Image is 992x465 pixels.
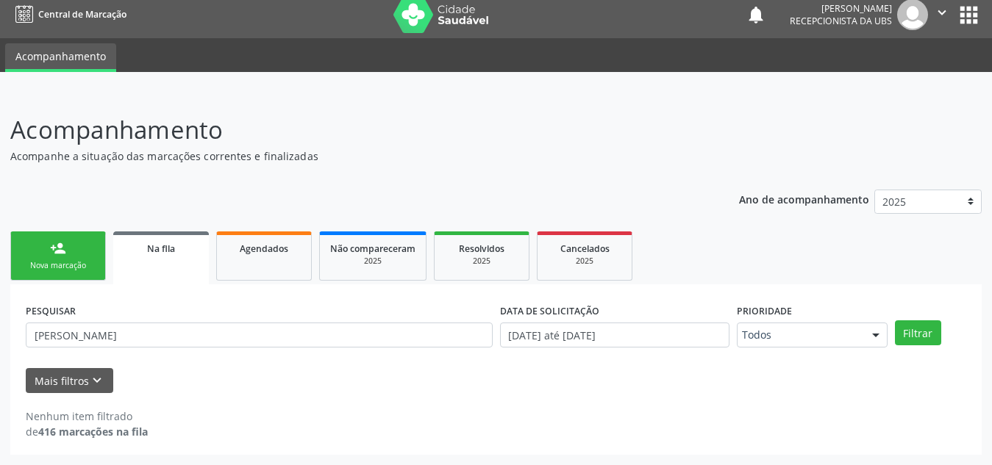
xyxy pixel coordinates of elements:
[548,256,621,267] div: 2025
[790,2,892,15] div: [PERSON_NAME]
[330,256,415,267] div: 2025
[10,148,691,164] p: Acompanhe a situação das marcações correntes e finalizadas
[560,242,610,255] span: Cancelados
[240,242,288,255] span: Agendados
[934,4,950,21] i: 
[742,328,857,342] span: Todos
[956,2,982,28] button: apps
[26,300,76,322] label: PESQUISAR
[790,15,892,27] span: Recepcionista da UBS
[500,322,729,347] input: Selecione um intervalo
[38,8,126,21] span: Central de Marcação
[500,300,599,322] label: DATA DE SOLICITAÇÃO
[50,240,66,256] div: person_add
[10,112,691,148] p: Acompanhamento
[10,2,126,26] a: Central de Marcação
[26,368,113,394] button: Mais filtroskeyboard_arrow_down
[739,190,869,208] p: Ano de acompanhamento
[89,372,105,389] i: keyboard_arrow_down
[746,4,766,25] button: notifications
[147,242,175,255] span: Na fila
[445,256,518,267] div: 2025
[5,43,116,72] a: Acompanhamento
[38,425,148,439] strong: 416 marcações na fila
[26,424,148,439] div: de
[26,408,148,424] div: Nenhum item filtrado
[459,242,504,255] span: Resolvidos
[21,260,95,271] div: Nova marcação
[26,322,493,347] input: Nome, CNS
[895,320,941,345] button: Filtrar
[737,300,792,322] label: Prioridade
[330,242,415,255] span: Não compareceram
